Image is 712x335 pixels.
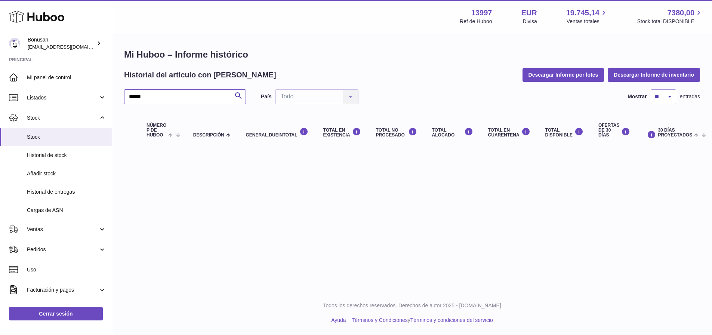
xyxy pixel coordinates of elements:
span: Listados [27,94,98,101]
div: Ref de Huboo [460,18,492,25]
span: 30 DÍAS PROYECTADOS [658,128,692,138]
div: general.dueInTotal [246,127,308,138]
span: 19.745,14 [566,8,600,18]
span: Ventas [27,226,98,233]
label: País [261,93,272,100]
span: Stock [27,114,98,122]
button: Descargar Informe por lotes [523,68,604,82]
a: 19.745,14 Ventas totales [566,8,608,25]
span: Facturación y pagos [27,286,98,293]
div: OFERTAS DE 30 DÍAS [598,123,630,138]
div: Divisa [523,18,537,25]
span: Uso [27,266,106,273]
span: Añadir stock [27,170,106,177]
a: 7380,00 Stock total DISPONIBLE [637,8,703,25]
span: Ventas totales [567,18,608,25]
img: info@bonusan.es [9,38,20,49]
li: y [349,317,493,324]
div: Bonusan [28,36,95,50]
span: 7380,00 [668,8,694,18]
p: Todos los derechos reservados. Derechos de autor 2025 - [DOMAIN_NAME] [118,302,706,309]
div: Total en EXISTENCIA [323,127,361,138]
h1: Mi Huboo – Informe histórico [124,49,700,61]
span: Mi panel de control [27,74,106,81]
span: entradas [680,93,700,100]
div: Total en CUARENTENA [488,127,530,138]
div: Total DISPONIBLE [545,127,583,138]
span: número P de Huboo [147,123,166,138]
h2: Historial del artículo con [PERSON_NAME] [124,70,276,80]
span: Stock total DISPONIBLE [637,18,703,25]
label: Mostrar [628,93,647,100]
div: Total NO PROCESADO [376,127,417,138]
span: Historial de entregas [27,188,106,196]
span: Descripción [193,133,224,138]
span: Stock [27,133,106,141]
strong: EUR [521,8,537,18]
button: Descargar Informe de inventario [608,68,700,82]
a: Ayuda [331,317,346,323]
a: Cerrar sesión [9,307,103,320]
div: Total ALOCADO [432,127,473,138]
span: Pedidos [27,246,98,253]
a: Términos y condiciones del servicio [410,317,493,323]
a: Términos y Condiciones [352,317,408,323]
span: [EMAIL_ADDRESS][DOMAIN_NAME] [28,44,110,50]
span: Historial de stock [27,152,106,159]
strong: 13997 [471,8,492,18]
span: Cargas de ASN [27,207,106,214]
